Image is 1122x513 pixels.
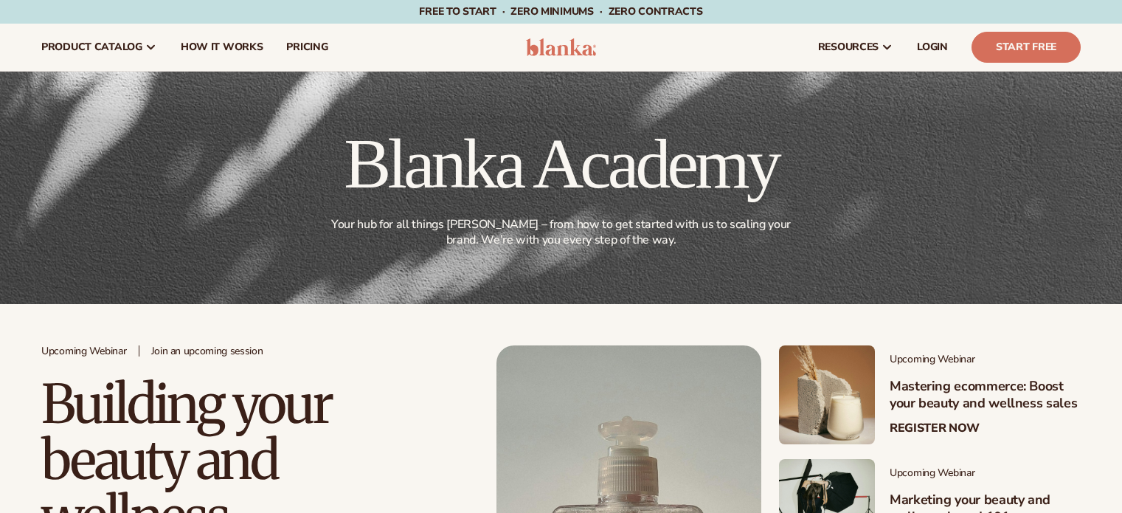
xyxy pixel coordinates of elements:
[151,345,263,358] span: Join an upcoming session
[890,421,980,435] a: Register Now
[905,24,960,71] a: LOGIN
[972,32,1081,63] a: Start Free
[181,41,263,53] span: How It Works
[41,41,142,53] span: product catalog
[917,41,948,53] span: LOGIN
[419,4,702,18] span: Free to start · ZERO minimums · ZERO contracts
[326,217,797,248] p: Your hub for all things [PERSON_NAME] – from how to get started with us to scaling your brand. We...
[274,24,339,71] a: pricing
[890,378,1081,413] h3: Mastering ecommerce: Boost your beauty and wellness sales
[806,24,905,71] a: resources
[890,354,1081,366] span: Upcoming Webinar
[323,128,800,199] h1: Blanka Academy
[890,467,1081,480] span: Upcoming Webinar
[818,41,879,53] span: resources
[30,24,169,71] a: product catalog
[169,24,275,71] a: How It Works
[286,41,328,53] span: pricing
[526,38,596,56] img: logo
[41,345,127,358] span: Upcoming Webinar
